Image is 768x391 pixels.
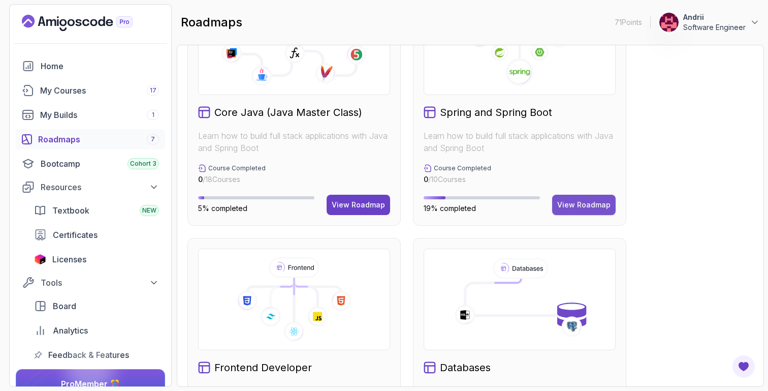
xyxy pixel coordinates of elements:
[41,277,159,289] div: Tools
[440,360,491,375] h2: Databases
[16,105,165,125] a: builds
[615,17,642,27] p: 71 Points
[16,56,165,76] a: home
[557,200,611,210] div: View Roadmap
[16,80,165,101] a: courses
[552,195,616,215] button: View Roadmap
[659,12,760,33] button: user profile imageAndriiSoftware Engineer
[731,354,756,379] button: Open Feedback Button
[52,204,89,217] span: Textbook
[424,204,476,213] span: 19% completed
[16,274,165,292] button: Tools
[659,13,679,32] img: user profile image
[22,15,156,31] a: Landing page
[434,164,491,172] p: Course Completed
[16,129,165,149] a: roadmaps
[53,229,98,241] span: Certificates
[41,158,159,170] div: Bootcamp
[198,174,266,185] p: / 18 Courses
[40,84,159,97] div: My Courses
[424,174,491,185] p: / 10 Courses
[38,133,159,145] div: Roadmaps
[130,160,156,168] span: Cohort 3
[28,345,165,365] a: feedback
[208,164,266,172] p: Course Completed
[327,195,390,215] button: View Roadmap
[198,204,247,213] span: 5% completed
[41,60,159,72] div: Home
[214,360,312,375] h2: Frontend Developer
[198,175,203,184] span: 0
[214,105,362,119] h2: Core Java (Java Master Class)
[683,22,746,33] p: Software Engineer
[424,130,616,154] p: Learn how to build full stack applications with Java and Spring Boot
[34,254,46,264] img: jetbrains icon
[142,206,156,215] span: NEW
[28,320,165,341] a: analytics
[151,135,155,143] span: 7
[16,154,165,174] a: bootcamp
[40,109,159,121] div: My Builds
[28,200,165,221] a: textbook
[332,200,385,210] div: View Roadmap
[424,175,428,184] span: 0
[41,181,159,193] div: Resources
[440,105,552,119] h2: Spring and Spring Boot
[152,111,154,119] span: 1
[28,296,165,316] a: board
[683,12,746,22] p: Andrii
[48,349,129,361] span: Feedback & Features
[52,253,86,265] span: Licenses
[181,14,242,31] h2: roadmaps
[198,130,390,154] p: Learn how to build full stack applications with Java and Spring Boot
[16,178,165,196] button: Resources
[53,300,76,312] span: Board
[150,86,156,95] span: 17
[28,225,165,245] a: certificates
[28,249,165,269] a: licenses
[53,324,88,337] span: Analytics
